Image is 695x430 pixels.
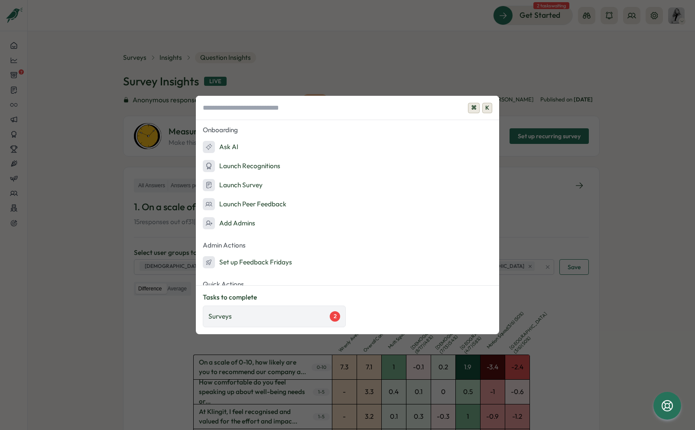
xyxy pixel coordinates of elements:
p: Surveys [208,312,232,321]
div: Launch Survey [203,179,263,191]
div: Ask AI [203,141,238,153]
div: Launch Peer Feedback [203,198,286,210]
span: K [482,103,492,113]
div: Set up Feedback Fridays [203,256,292,268]
p: Admin Actions [196,239,499,252]
p: Quick Actions [196,278,499,291]
button: Launch Survey [196,176,499,194]
button: Launch Recognitions [196,157,499,175]
div: Add Admins [203,217,255,229]
div: 2 [330,311,340,322]
button: Set up Feedback Fridays [196,254,499,271]
button: Add Admins [196,215,499,232]
button: Launch Peer Feedback [196,195,499,213]
p: Tasks to complete [203,293,492,302]
button: Ask AI [196,138,499,156]
p: Onboarding [196,124,499,137]
div: Launch Recognitions [203,160,280,172]
span: ⌘ [468,103,480,113]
